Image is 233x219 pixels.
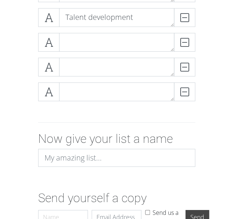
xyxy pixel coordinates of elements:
[38,149,195,167] input: My amazing list...
[38,132,195,146] h2: Now give your list a name
[38,191,195,205] h2: Send yourself a copy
